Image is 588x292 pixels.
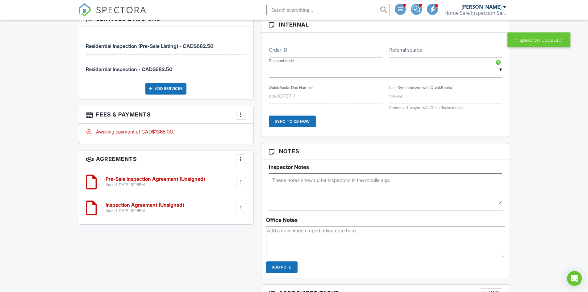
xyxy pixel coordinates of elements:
[78,3,92,17] img: The Best Home Inspection Software - Spectora
[106,208,184,213] div: Added [DATE] 13:19PM
[389,105,464,110] span: Scheduled to sync with QuickBooks tonight
[145,83,186,95] div: Add Services
[261,143,510,159] h3: Notes
[106,202,184,213] a: Inspection Agreement (Unsigned) Added [DATE] 13:19PM
[269,85,313,90] label: QuickBooks Doc Number
[266,4,390,16] input: Search everything...
[106,182,205,187] div: Added [DATE] 13:18PM
[461,4,502,10] div: [PERSON_NAME]
[86,128,246,135] div: Awaiting payment of CAD$1365.00.
[78,106,253,124] h3: Fees & Payments
[389,46,422,53] label: Referral source
[389,85,453,90] label: Last Synchronized with QuickBooks:
[106,176,205,182] h6: Pre-Sale Inspection Agreement (Unsigned)
[444,10,506,16] div: Home Safe Inspection Services
[96,3,147,16] span: SPECTORA
[269,58,294,64] label: Discount code
[78,150,253,168] h3: Agreements
[261,17,510,33] h3: Internal
[86,32,246,55] li: Service: Residential Inspection (Pre-Sale Listing)
[567,271,582,286] div: Open Intercom Messenger
[269,164,503,170] h5: Inspector Notes
[507,32,570,47] div: Inspection updated!
[266,261,298,273] input: Add Note
[86,43,213,49] span: Residential Inspection (Pre-Sale Listing) - CAD$682.50
[106,176,205,187] a: Pre-Sale Inspection Agreement (Unsigned) Added [DATE] 13:18PM
[86,66,172,72] span: Residential Inspection - CAD$682.50
[269,46,287,53] label: Order ID
[266,217,505,223] div: Office Notes
[78,8,147,21] a: SPECTORA
[106,202,184,208] h6: Inspection Agreement (Unsigned)
[86,55,246,78] li: Service: Residential Inspection
[269,116,316,127] div: Sync to QB Now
